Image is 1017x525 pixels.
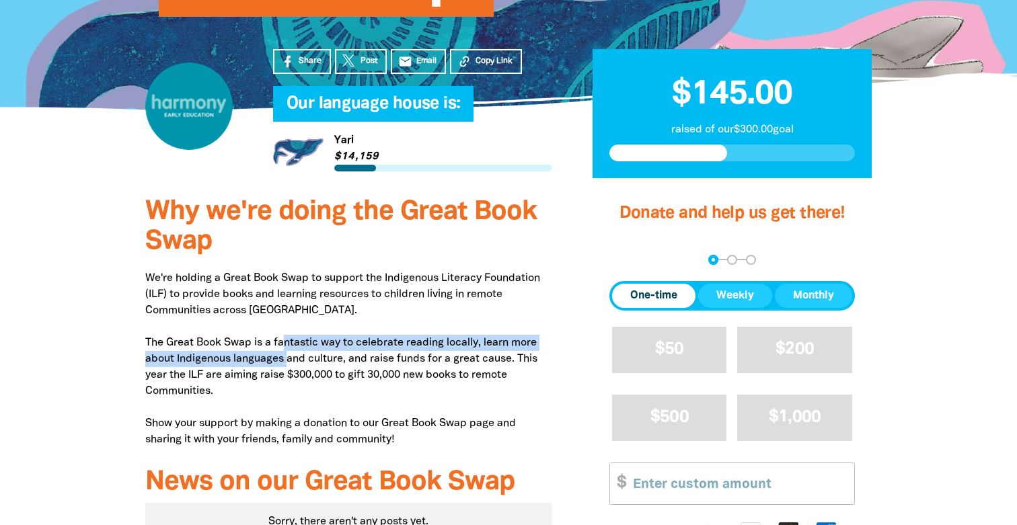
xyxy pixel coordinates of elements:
h3: News on our Great Book Swap [145,468,552,497]
span: Weekly [716,288,754,304]
button: $200 [737,327,852,373]
p: raised of our $300.00 goal [609,122,855,138]
button: $500 [612,395,727,441]
span: Post [361,55,377,67]
button: $50 [612,327,727,373]
button: Navigate to step 3 of 3 to enter your payment details [746,255,756,265]
span: Donate and help us get there! [619,206,845,221]
a: Share [273,49,331,74]
span: Our language house is: [287,96,460,122]
h6: My Team [273,108,552,116]
span: One-time [630,288,677,304]
span: $500 [650,409,689,425]
span: $145.00 [672,79,792,110]
span: Copy Link [476,55,513,67]
button: $1,000 [737,395,852,441]
a: emailEmail [391,49,446,74]
button: One-time [612,284,695,308]
span: $50 [655,341,684,357]
p: We're holding a Great Book Swap to support the Indigenous Literacy Foundation (ILF) to provide bo... [145,270,552,448]
input: Enter custom amount [624,463,854,504]
span: Email [416,55,437,67]
span: $1,000 [769,409,821,425]
button: Navigate to step 2 of 3 to enter your details [727,255,737,265]
span: Why we're doing the Great Book Swap [145,200,537,254]
button: Weekly [698,284,772,308]
div: Donation frequency [609,281,855,311]
button: Navigate to step 1 of 3 to enter your donation amount [708,255,718,265]
span: $ [610,463,626,504]
span: Share [299,55,322,67]
span: Monthly [793,288,834,304]
a: Post [335,49,387,74]
span: $200 [776,341,814,357]
button: Monthly [775,284,852,308]
button: Copy Link [450,49,522,74]
i: email [398,54,412,69]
